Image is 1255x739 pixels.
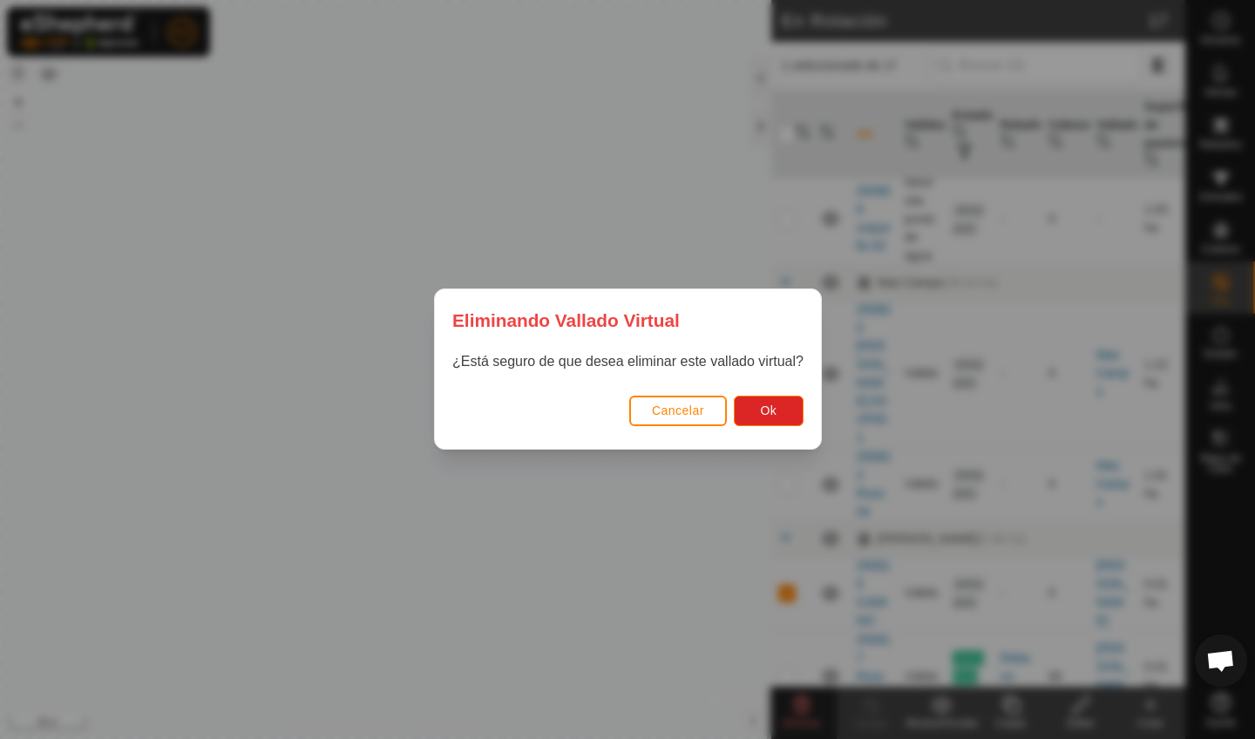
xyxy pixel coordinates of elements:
button: Cancelar [628,396,726,426]
button: Ok [733,396,803,426]
div: Chat abierto [1195,634,1247,687]
p: ¿Está seguro de que desea eliminar este vallado virtual? [452,352,804,373]
span: Eliminando Vallado Virtual [452,307,680,334]
span: Ok [760,404,777,418]
span: Cancelar [651,404,703,418]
